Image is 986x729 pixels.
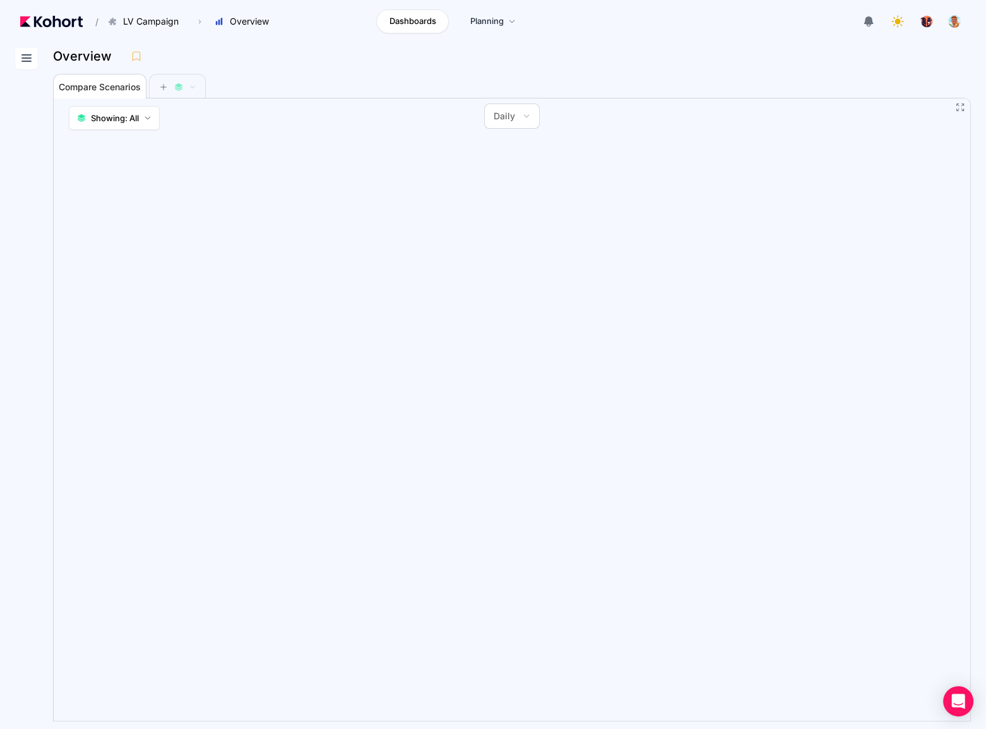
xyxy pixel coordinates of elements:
button: LV Campaign [101,11,192,32]
a: Dashboards [376,9,449,33]
button: Fullscreen [955,102,965,112]
span: LV Campaign [123,15,179,28]
button: Showing: All [69,106,160,130]
span: / [85,15,98,28]
span: Compare Scenarios [59,83,141,92]
span: Overview [230,15,269,28]
a: Planning [456,9,529,33]
span: › [196,16,204,27]
div: Open Intercom Messenger [943,686,973,716]
span: Dashboards [389,15,436,28]
h3: Overview [53,50,119,62]
img: logo_TreesPlease_20230726120307121221.png [920,15,933,28]
span: Planning [470,15,503,28]
span: Daily [494,110,515,122]
button: Daily [485,104,539,128]
button: Overview [208,11,282,32]
span: Showing: All [91,112,139,124]
img: Kohort logo [20,16,83,27]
